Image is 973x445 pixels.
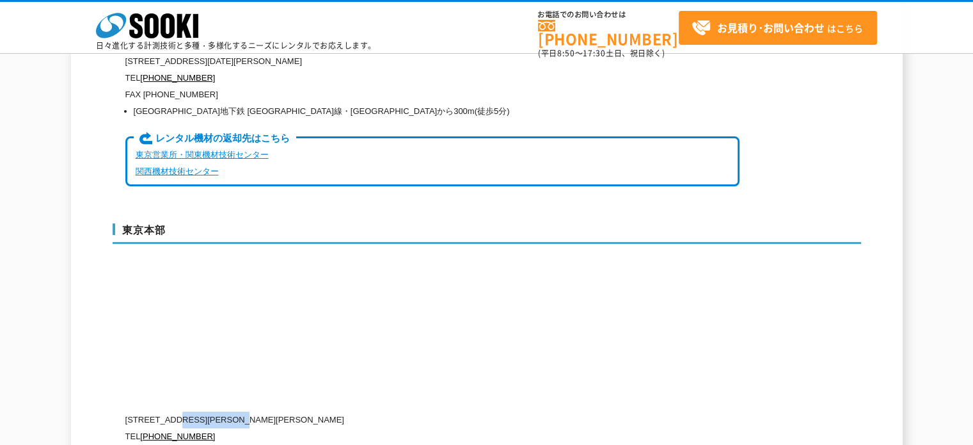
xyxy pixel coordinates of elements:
h3: 東京本部 [113,223,861,244]
a: 東京営業所・関東機材技術センター [136,150,269,159]
a: [PHONE_NUMBER] [538,20,679,46]
a: [PHONE_NUMBER] [140,73,215,83]
li: [GEOGRAPHIC_DATA]地下鉄 [GEOGRAPHIC_DATA]線・[GEOGRAPHIC_DATA]から300m(徒歩5分) [134,103,740,120]
span: お電話でのお問い合わせは [538,11,679,19]
strong: お見積り･お問い合わせ [717,20,825,35]
span: レンタル機材の返却先はこちら [134,132,296,146]
span: (平日 ～ 土日、祝日除く) [538,47,665,59]
p: [STREET_ADDRESS][PERSON_NAME][PERSON_NAME] [125,412,740,428]
p: [STREET_ADDRESS][DATE][PERSON_NAME] [125,53,740,70]
span: 8:50 [557,47,575,59]
p: TEL [125,428,740,445]
span: 17:30 [583,47,606,59]
span: はこちら [692,19,863,38]
p: FAX [PHONE_NUMBER] [125,86,740,103]
a: [PHONE_NUMBER] [140,432,215,441]
p: TEL [125,70,740,86]
p: 日々進化する計測技術と多種・多様化するニーズにレンタルでお応えします。 [96,42,376,49]
a: お見積り･お問い合わせはこちら [679,11,877,45]
a: 関西機材技術センター [136,166,219,176]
